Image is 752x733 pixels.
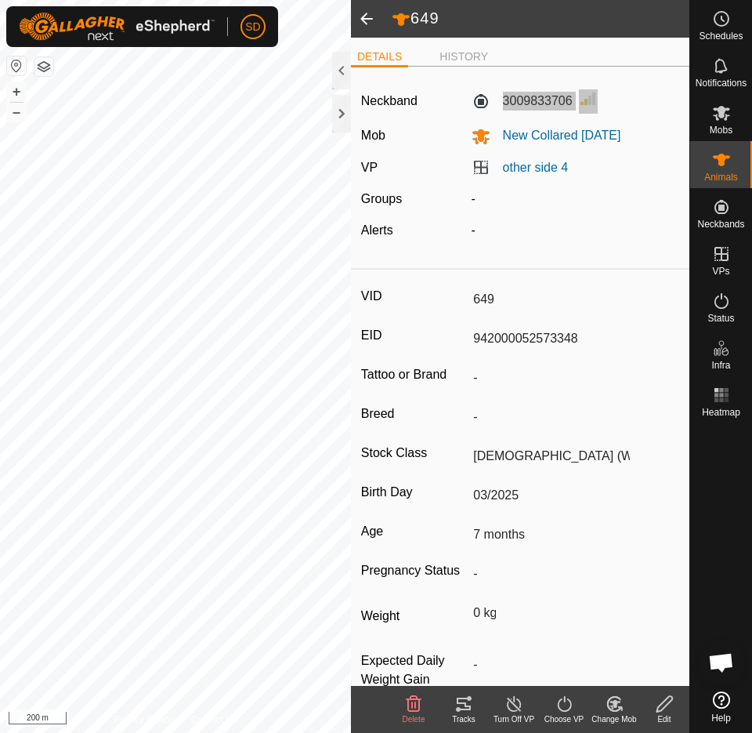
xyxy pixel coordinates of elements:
[490,129,621,142] span: New Collared [DATE]
[710,125,732,135] span: Mobs
[361,129,385,142] label: Mob
[351,49,408,67] li: DETAILS
[465,190,686,209] div: -
[361,404,467,424] label: Breed
[639,713,689,725] div: Edit
[489,713,539,725] div: Turn Off VP
[698,639,745,686] div: Open chat
[191,713,237,727] a: Contact Us
[361,92,418,111] label: Neckband
[19,13,215,41] img: Gallagher Logo
[589,713,639,725] div: Change Mob
[361,651,467,689] label: Expected Daily Weight Gain
[711,713,731,723] span: Help
[7,82,26,101] button: +
[697,220,744,229] span: Neckbands
[361,521,467,542] label: Age
[245,19,260,35] span: SD
[503,161,569,174] a: other side 4
[361,161,378,174] label: VP
[465,221,686,240] div: -
[392,9,689,29] h2: 649
[7,56,26,75] button: Reset Map
[711,361,730,370] span: Infra
[704,172,738,182] span: Animals
[707,314,734,323] span: Status
[361,443,467,463] label: Stock Class
[361,561,467,581] label: Pregnancy Status
[712,267,729,276] span: VPs
[702,408,740,417] span: Heatmap
[690,685,752,729] a: Help
[539,713,589,725] div: Choose VP
[361,325,467,346] label: EID
[403,715,425,724] span: Delete
[361,286,467,307] label: VID
[361,482,467,503] label: Birth Day
[361,365,467,385] label: Tattoo or Brand
[699,31,743,41] span: Schedules
[114,713,172,727] a: Privacy Policy
[361,192,402,205] label: Groups
[696,78,747,88] span: Notifications
[34,57,53,76] button: Map Layers
[361,223,393,237] label: Alerts
[439,713,489,725] div: Tracks
[361,600,467,633] label: Weight
[579,89,598,108] img: Signal strength
[472,92,573,111] label: 3009833706
[433,49,494,65] li: HISTORY
[7,103,26,122] button: –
